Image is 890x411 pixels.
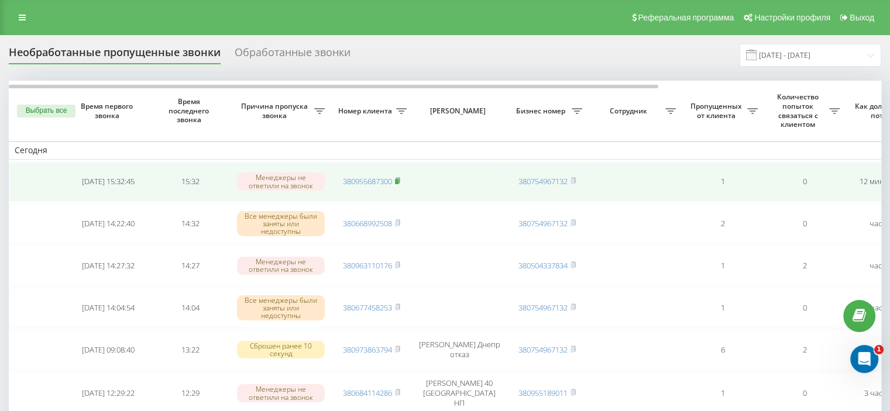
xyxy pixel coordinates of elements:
div: Менеджеры не ответили на звонок [237,172,325,190]
td: 2 [764,246,846,285]
div: Сброшен ранее 10 секунд [237,341,325,358]
td: 2 [764,330,846,369]
span: Время первого звонка [77,102,140,120]
div: Все менеджеры были заняты или недоступны [237,211,325,237]
a: 380677458253 [343,302,392,313]
a: 380754967132 [518,302,568,313]
td: 1 [682,246,764,285]
td: 6 [682,330,764,369]
a: 380684114286 [343,388,392,398]
button: Выбрать все [17,105,75,118]
span: Номер клиента [336,106,396,116]
a: 380754967132 [518,176,568,186]
div: Менеджеры не ответили на звонок [237,384,325,402]
span: Причина пропуска звонка [237,102,314,120]
span: 1 [874,345,884,354]
td: 14:27 [149,246,231,285]
a: 380963110176 [343,260,392,271]
td: [DATE] 09:08:40 [67,330,149,369]
span: Выход [850,13,874,22]
td: 1 [682,162,764,202]
td: 0 [764,288,846,327]
span: Бизнес номер [512,106,572,116]
td: 2 [682,204,764,244]
td: 13:22 [149,330,231,369]
a: 380754967132 [518,344,568,355]
td: 0 [764,204,846,244]
span: Пропущенных от клиента [688,102,747,120]
a: 380754967132 [518,218,568,229]
span: Время последнего звонка [159,97,222,125]
td: [DATE] 14:22:40 [67,204,149,244]
iframe: Intercom live chat [850,345,878,373]
a: 380955687300 [343,176,392,186]
a: 380504337834 [518,260,568,271]
a: 380668992508 [343,218,392,229]
a: 380973863794 [343,344,392,355]
div: Обработанные звонки [235,46,350,64]
td: [PERSON_NAME] Днепр отказ [413,330,506,369]
div: Все менеджеры были заняты или недоступны [237,295,325,321]
td: [DATE] 15:32:45 [67,162,149,202]
td: [DATE] 14:04:54 [67,288,149,327]
span: Количество попыток связаться с клиентом [769,92,829,129]
div: Необработанные пропущенные звонки [9,46,221,64]
td: 14:32 [149,204,231,244]
div: Менеджеры не ответили на звонок [237,257,325,274]
a: 380955189011 [518,388,568,398]
span: Реферальная программа [638,13,734,22]
span: Сотрудник [594,106,665,116]
span: Настройки профиля [754,13,830,22]
td: 15:32 [149,162,231,202]
td: 1 [682,288,764,327]
td: 14:04 [149,288,231,327]
span: [PERSON_NAME] [422,106,496,116]
td: 0 [764,162,846,202]
td: [DATE] 14:27:32 [67,246,149,285]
